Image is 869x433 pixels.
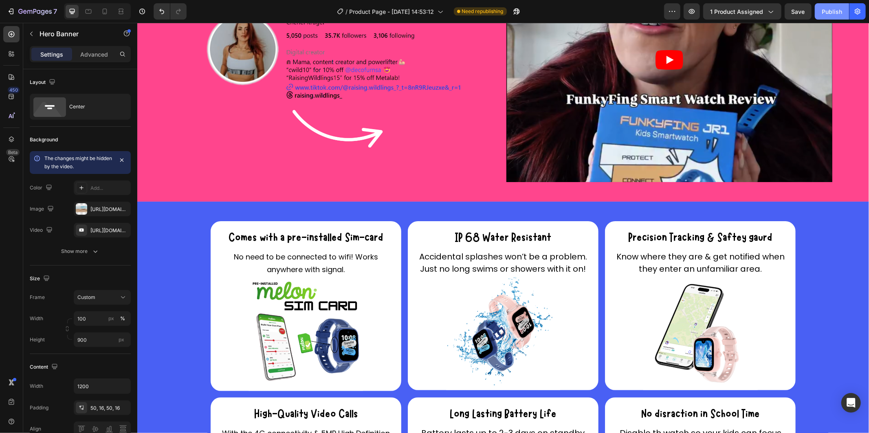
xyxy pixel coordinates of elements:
button: 7 [3,3,61,20]
span: Comes with a pre-installed Sim-card [91,209,246,221]
div: 450 [8,87,20,93]
div: Size [30,273,51,284]
span: No disraction in School Time [504,386,623,397]
span: Precision Tracking & Saftey gaurd [491,209,635,221]
div: Beta [6,149,20,156]
span: Know where they are & get notified when they enter an unfamiliar area. [479,229,647,252]
button: % [106,314,116,323]
button: Custom [74,290,131,305]
input: px% [74,311,131,326]
div: Align [30,425,41,433]
button: Play [518,27,546,47]
label: Height [30,336,45,343]
p: Advanced [80,50,108,59]
span: Battery lasts up to 2-3 days on standby and a full day of normal use. [284,405,447,429]
input: Auto [74,379,130,393]
input: px [74,332,131,347]
div: Image [30,204,55,215]
span: Need republishing [462,8,504,15]
div: Open Intercom Messenger [841,393,861,413]
img: gempages_585839517215228763-d1572ac4-e2f1-46c5-8863-7db014db40f0.png [151,79,249,134]
div: px [108,315,114,322]
img: gempages_585839517215228763-93f0e926-b0d2-47c5-b815-494bf883c1eb.png [309,253,423,367]
button: Publish [815,3,849,20]
span: IP 68 Water Resistant [317,209,414,221]
button: px [118,314,128,323]
div: % [120,315,125,322]
span: Long Lasting Battery Life [312,386,419,397]
div: Publish [822,7,842,16]
span: Save [792,8,805,15]
div: [URL][DOMAIN_NAME] [90,227,129,234]
span: Custom [77,294,95,301]
span: The changes might be hidden by the video. [44,155,112,169]
span: High-Quality Video Calls [117,386,221,397]
div: Show more [62,247,99,255]
div: 50, 16, 50, 16 [90,404,129,412]
div: Background [30,136,58,143]
span: With the 4G connectivity & 5MP High Definition camera, you will have crystal clear calls. [85,406,253,429]
span: / [346,7,348,16]
p: Settings [40,50,63,59]
div: Layout [30,77,57,88]
button: Save [785,3,812,20]
div: Padding [30,404,48,411]
div: Content [30,362,59,373]
div: Undo/Redo [154,3,187,20]
span: 1 product assigned [710,7,763,16]
div: [URL][DOMAIN_NAME] [90,206,129,213]
span: Accidental splashes won’t be a problem. Just no long swims or showers with it on! [282,229,450,252]
p: 7 [53,7,57,16]
div: Width [30,382,43,390]
p: Hero Banner [40,29,109,39]
div: Add... [90,185,129,192]
iframe: To enrich screen reader interactions, please activate Accessibility in Grammarly extension settings [137,23,869,433]
label: Frame [30,294,45,301]
span: Product Page - [DATE] 14:53:12 [350,7,434,16]
img: gempages_585839517215228763-919bbd88-364f-4809-851b-1c23c8840725.png [506,253,620,367]
span: Disable th watch so your kids can focus on the task at hand. [482,405,644,429]
button: Show more [30,244,131,259]
button: 1 product assigned [703,3,781,20]
img: gempages_585839517215228763-f8b1e448-0e99-48e0-8f91-909fbe567332.png [111,254,226,368]
div: Center [69,97,119,116]
label: Width [30,315,43,322]
span: No need to be connected to wifi! Works anywhere with signal. [97,229,241,252]
div: Video [30,225,54,236]
span: px [119,336,124,343]
div: Color [30,182,54,193]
